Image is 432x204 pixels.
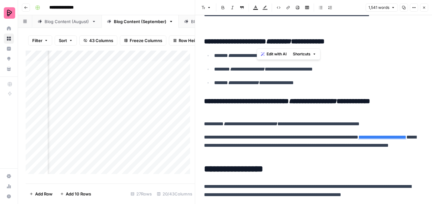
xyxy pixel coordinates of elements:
div: Blog Content (September) [114,18,166,25]
button: Freeze Columns [120,35,166,46]
a: Blog Content (August) [32,15,102,28]
span: Freeze Columns [130,37,162,44]
a: Blog Content (July) [179,15,242,28]
button: Add Row [26,189,56,199]
a: Browse [4,34,14,44]
span: Filter [32,37,42,44]
div: 27 Rows [128,189,154,199]
div: 20/43 Columns [154,189,195,199]
span: 1,541 words [368,5,389,10]
a: Insights [4,44,14,54]
button: 1,541 words [366,3,398,12]
a: Opportunities [4,54,14,64]
button: Filter [28,35,52,46]
div: Blog Content (July) [191,18,230,25]
button: Add 10 Rows [56,189,95,199]
span: Add Row [35,191,52,197]
span: 43 Columns [89,37,113,44]
span: Edit with AI [267,51,287,57]
a: Home [4,23,14,34]
a: Usage [4,181,14,191]
span: Shortcuts [293,51,311,57]
span: Add 10 Rows [66,191,91,197]
button: Help + Support [4,191,14,201]
a: Your Data [4,64,14,74]
button: Edit with AI [258,50,289,58]
a: Blog Content (September) [102,15,179,28]
span: Row Height [179,37,201,44]
img: Preply Logo [4,7,15,19]
span: Sort [59,37,67,44]
a: Settings [4,171,14,181]
button: Workspace: Preply [4,5,14,21]
button: Row Height [169,35,206,46]
button: 43 Columns [79,35,117,46]
button: Shortcuts [290,50,319,58]
button: Sort [55,35,77,46]
div: Blog Content (August) [45,18,89,25]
